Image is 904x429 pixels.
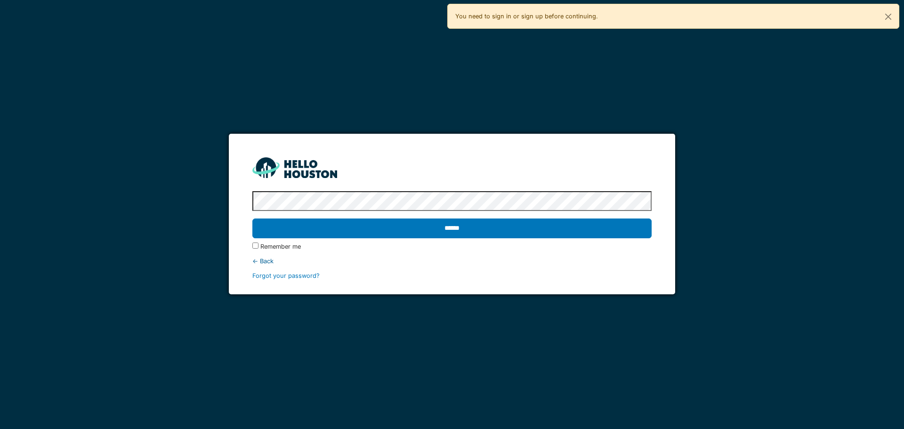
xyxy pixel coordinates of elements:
button: Close [878,4,899,29]
div: You need to sign in or sign up before continuing. [447,4,899,29]
div: ← Back [252,257,651,266]
img: HH_line-BYnF2_Hg.png [252,157,337,178]
a: Forgot your password? [252,272,320,279]
label: Remember me [260,242,301,251]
